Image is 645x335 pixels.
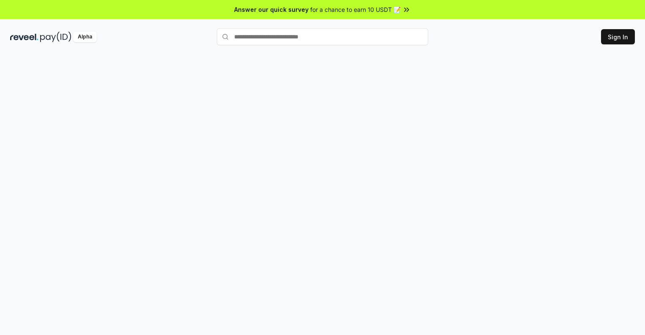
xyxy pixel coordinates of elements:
[310,5,401,14] span: for a chance to earn 10 USDT 📝
[234,5,309,14] span: Answer our quick survey
[10,32,38,42] img: reveel_dark
[40,32,71,42] img: pay_id
[601,29,635,44] button: Sign In
[73,32,97,42] div: Alpha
